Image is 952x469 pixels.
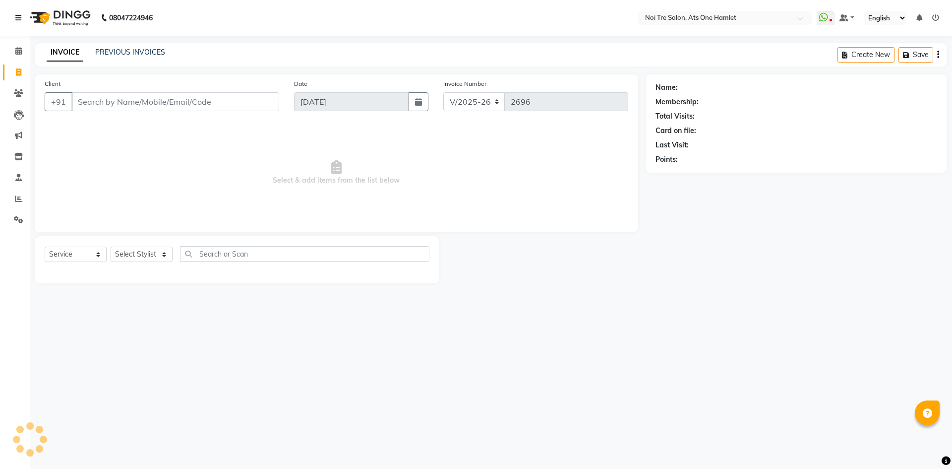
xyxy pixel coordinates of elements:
div: Name: [655,82,678,93]
a: INVOICE [47,44,83,62]
div: Points: [655,154,678,165]
span: Select & add items from the list below [45,123,628,222]
button: Create New [837,47,894,63]
button: +91 [45,92,72,111]
img: logo [25,4,93,32]
button: Save [898,47,933,63]
div: Membership: [655,97,699,107]
div: Last Visit: [655,140,689,150]
input: Search by Name/Mobile/Email/Code [71,92,279,111]
div: Card on file: [655,126,696,136]
label: Client [45,79,60,88]
input: Search or Scan [180,246,429,262]
a: PREVIOUS INVOICES [95,48,165,57]
label: Invoice Number [443,79,486,88]
b: 08047224946 [109,4,153,32]
div: Total Visits: [655,111,695,122]
label: Date [294,79,307,88]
